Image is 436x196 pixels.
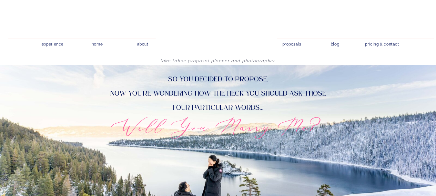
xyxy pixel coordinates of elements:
[88,40,106,46] a: home
[37,40,68,46] a: experience
[118,58,318,67] h1: Lake Tahoe Proposal Planner and Photographer
[134,40,152,46] a: about
[70,113,366,140] h2: Will You Marry Me?
[86,72,351,113] p: So you decided to propose, now you're wondering how the heck you should ask those four particular...
[326,40,344,46] a: blog
[282,40,301,46] a: proposals
[363,40,402,49] a: pricing & contact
